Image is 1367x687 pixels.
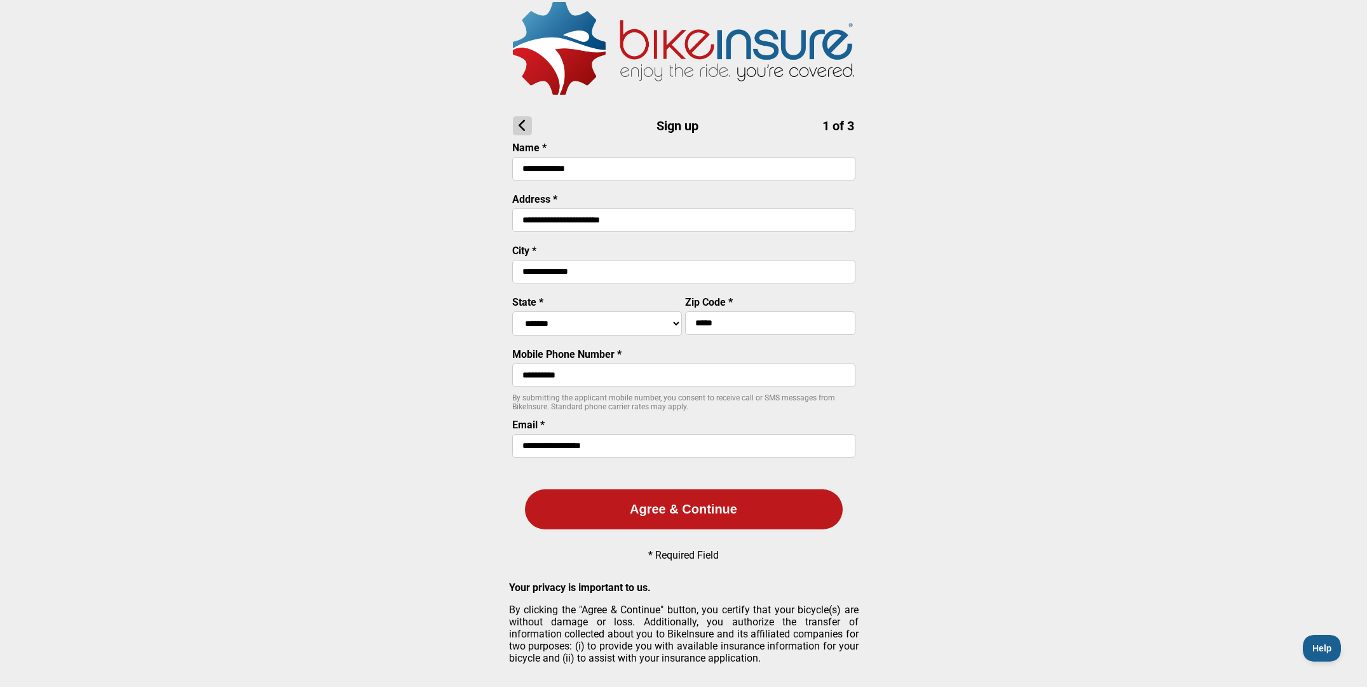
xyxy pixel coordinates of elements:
h1: Sign up [513,116,854,135]
span: 1 of 3 [822,118,854,133]
label: State * [512,296,543,308]
label: City * [512,245,536,257]
strong: Your privacy is important to us. [509,582,651,594]
p: By submitting the applicant mobile number, you consent to receive call or SMS messages from BikeI... [512,393,855,411]
p: By clicking the "Agree & Continue" button, you certify that your bicycle(s) are without damage or... [509,604,859,664]
label: Name * [512,142,547,154]
button: Agree & Continue [525,489,843,529]
iframe: Toggle Customer Support [1303,635,1342,662]
label: Email * [512,419,545,431]
label: Address * [512,193,557,205]
p: * Required Field [648,549,719,561]
label: Zip Code * [685,296,733,308]
label: Mobile Phone Number * [512,348,622,360]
